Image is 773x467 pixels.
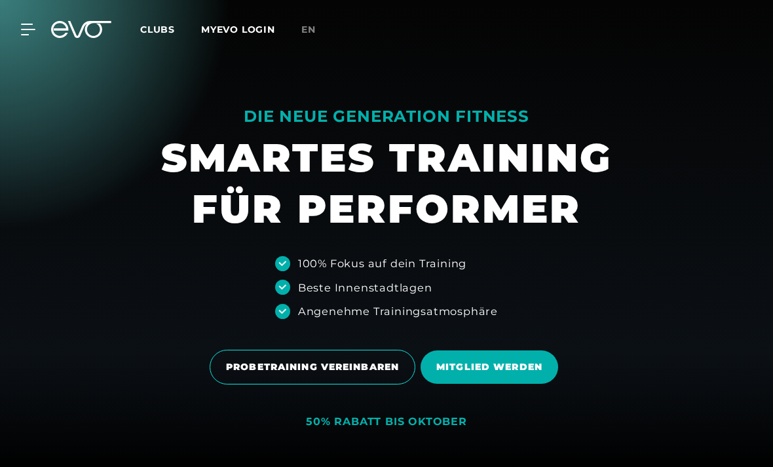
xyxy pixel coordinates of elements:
a: MYEVO LOGIN [201,24,275,35]
a: en [301,22,331,37]
div: 100% Fokus auf dein Training [298,255,466,271]
span: en [301,24,316,35]
div: 50% RABATT BIS OKTOBER [306,415,467,429]
div: DIE NEUE GENERATION FITNESS [161,106,612,127]
span: MITGLIED WERDEN [436,360,542,374]
span: Clubs [140,24,175,35]
a: Clubs [140,23,201,35]
div: Angenehme Trainingsatmosphäre [298,303,498,319]
div: Beste Innenstadtlagen [298,280,432,295]
h1: SMARTES TRAINING FÜR PERFORMER [161,132,612,234]
a: PROBETRAINING VEREINBAREN [210,340,421,394]
a: MITGLIED WERDEN [421,341,563,394]
span: PROBETRAINING VEREINBAREN [226,360,399,374]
